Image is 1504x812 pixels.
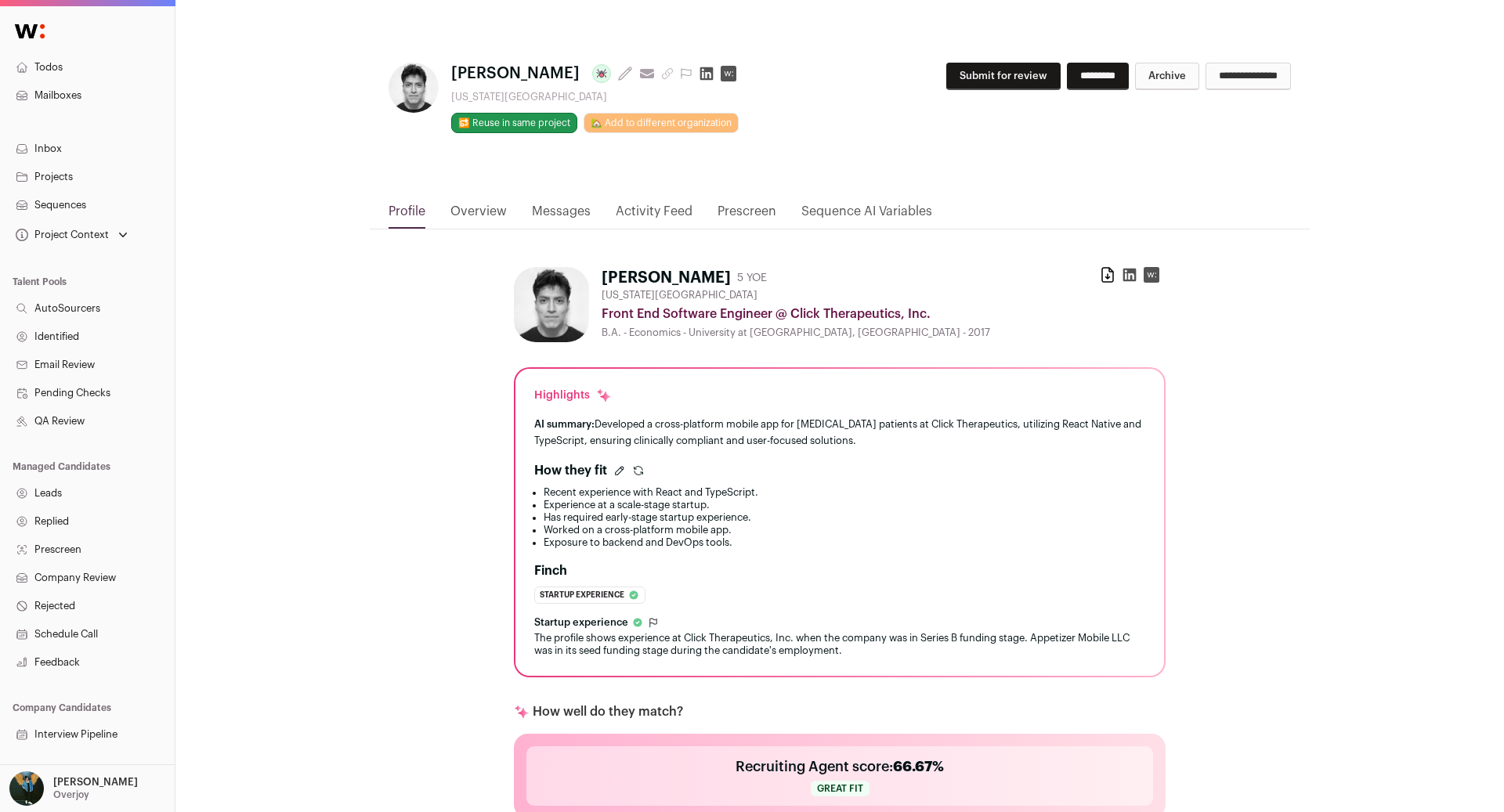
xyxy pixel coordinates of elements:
[389,202,425,229] a: Profile
[584,113,739,133] a: 🏡 Add to different organization
[893,760,944,774] span: 66.67%
[451,63,580,85] span: [PERSON_NAME]
[602,327,1166,339] div: B.A. - Economics - University at [GEOGRAPHIC_DATA], [GEOGRAPHIC_DATA] - 2017
[544,499,1145,511] li: Experience at a scale-stage startup.
[534,416,1145,449] div: Developed a cross-platform mobile app for [MEDICAL_DATA] patients at Click Therapeutics, utilizin...
[811,781,869,796] span: Great fit
[534,388,612,403] div: Highlights
[544,524,1145,536] li: Worked on a cross-platform mobile app.
[602,305,1166,323] div: Front End Software Engineer @ Click Therapeutics, Inc.
[450,202,507,229] a: Overview
[532,202,591,229] a: Messages
[13,229,109,241] div: Project Context
[544,511,1145,524] li: Has required early-stage startup experience.
[718,202,776,229] a: Prescreen
[534,461,607,480] h2: How they fit
[389,63,439,113] img: 4e51e76c058fa8e3f0179cf5b866ff4e15c8bd633405b886aef1de7d2822675a.jpg
[534,616,628,629] span: Startup experience
[540,587,624,603] span: Startup experience
[602,267,731,289] h1: [PERSON_NAME]
[534,419,595,429] span: AI summary:
[736,756,944,778] h2: Recruiting Agent score:
[514,267,589,342] img: 4e51e76c058fa8e3f0179cf5b866ff4e15c8bd633405b886aef1de7d2822675a.jpg
[946,63,1061,90] button: Submit for review
[801,202,932,229] a: Sequence AI Variables
[451,91,743,103] div: [US_STATE][GEOGRAPHIC_DATA]
[534,561,567,580] h2: Finch
[451,113,577,133] button: 🔂 Reuse in same project
[533,702,683,721] p: How well do they match?
[9,771,44,806] img: 12031951-medium_jpg
[737,270,767,286] div: 5 YOE
[6,771,141,806] button: Open dropdown
[534,632,1145,657] div: The profile shows experience at Click Therapeutics, Inc. when the company was in Series B funding...
[13,224,131,246] button: Open dropdown
[1135,63,1199,90] button: Archive
[602,289,757,301] span: [US_STATE][GEOGRAPHIC_DATA]
[616,202,692,229] a: Activity Feed
[6,16,53,47] img: Wellfound
[53,789,89,801] p: Overjoy
[544,486,1145,499] li: Recent experience with React and TypeScript.
[53,776,138,789] p: [PERSON_NAME]
[544,536,1145,549] li: Exposure to backend and DevOps tools.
